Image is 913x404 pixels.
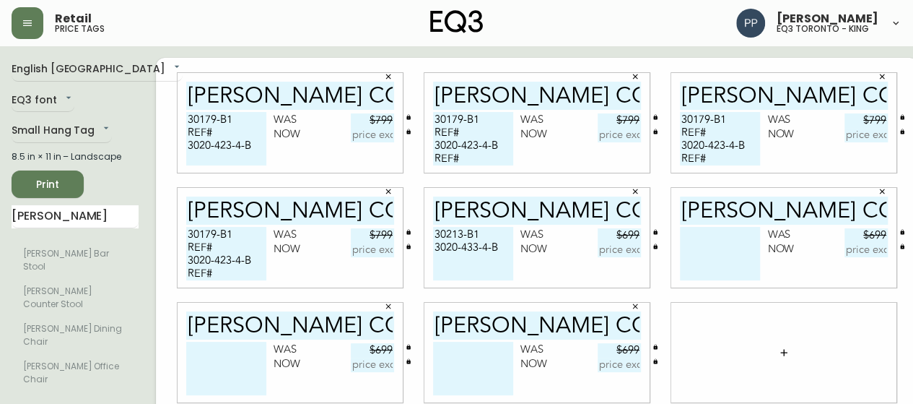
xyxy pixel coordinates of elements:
[736,9,765,38] img: 93ed64739deb6bac3372f15ae91c6632
[55,25,105,33] h5: price tags
[520,113,598,128] div: Was
[767,243,844,257] div: Now
[598,343,641,358] input: price excluding $
[777,13,878,25] span: [PERSON_NAME]
[12,119,112,143] div: Small Hang Tag
[520,343,598,358] div: Was
[520,243,598,257] div: Now
[12,241,139,279] li: [PERSON_NAME] Bar Stool
[186,112,266,166] textarea: 30179-B1 REF# 3020-423-4-B
[12,205,139,228] input: Search
[767,113,844,128] div: Was
[351,128,394,142] input: price excluding $
[844,228,888,243] input: price excluding $
[520,228,598,243] div: Was
[274,243,351,257] div: Now
[12,279,139,317] li: Large Hang Tag
[12,89,74,113] div: EQ3 font
[274,128,351,142] div: Now
[767,128,844,142] div: Now
[680,112,760,166] textarea: 30179-B1 REF# 3020-423-4-B REF#
[55,13,92,25] span: Retail
[777,25,869,33] h5: eq3 toronto - king
[598,228,641,243] input: price excluding $
[12,317,139,354] li: Large Hang Tag
[598,113,641,128] input: price excluding $
[351,243,394,257] input: price excluding $
[844,243,888,257] input: price excluding $
[12,171,84,198] button: Print
[598,358,641,372] input: price excluding $
[844,128,888,142] input: price excluding $
[520,358,598,372] div: Now
[23,176,72,194] span: Print
[844,113,888,128] input: price excluding $
[598,128,641,142] input: price excluding $
[12,58,183,82] div: English [GEOGRAPHIC_DATA]
[767,228,844,243] div: Was
[12,150,139,163] div: 8.5 in × 11 in – Landscape
[274,343,351,358] div: Was
[351,113,394,128] input: price excluding $
[433,227,513,280] textarea: 30213-B1 3020-433-4-B
[351,343,394,358] input: price excluding $
[274,228,351,243] div: Was
[433,112,513,166] textarea: 30179-B1 REF# 3020-423-4-B REF#
[274,358,351,372] div: Now
[430,10,484,33] img: logo
[351,228,394,243] input: price excluding $
[12,354,139,392] li: Large Hang Tag
[520,128,598,142] div: Now
[43,59,199,99] textarea: [PERSON_NAME] DINING CHAIR
[186,227,266,280] textarea: 30179-B1 REF# 3020-423-4-B REF#
[351,358,394,372] input: price excluding $
[43,106,199,145] textarea: AS SHOWN IN BLACK
[274,113,351,128] div: Was
[598,243,641,257] input: price excluding $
